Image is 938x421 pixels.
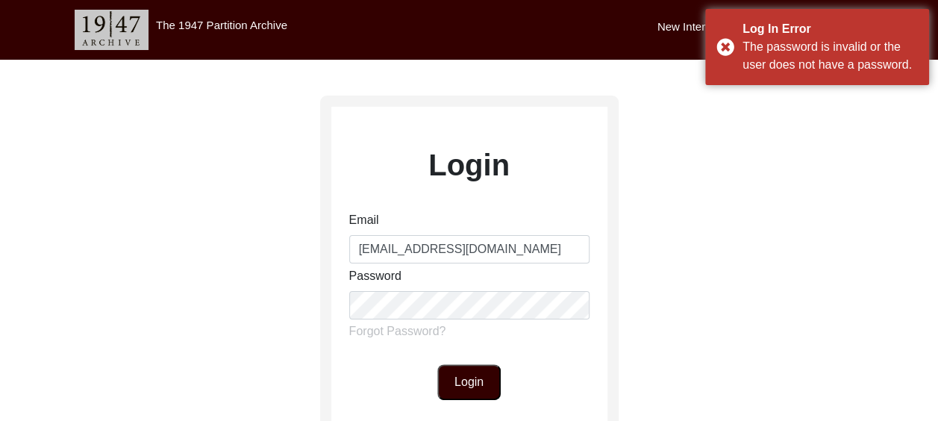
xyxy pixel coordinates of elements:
[657,19,728,36] label: New Interview
[742,38,918,74] div: The password is invalid or the user does not have a password.
[428,143,510,187] label: Login
[349,211,379,229] label: Email
[156,19,287,31] label: The 1947 Partition Archive
[349,322,446,340] label: Forgot Password?
[437,364,501,400] button: Login
[349,267,401,285] label: Password
[75,10,148,50] img: header-logo.png
[742,20,918,38] div: Log In Error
